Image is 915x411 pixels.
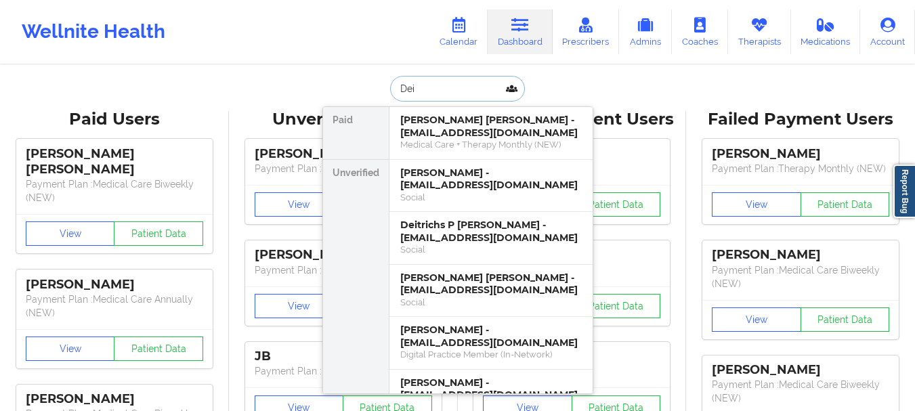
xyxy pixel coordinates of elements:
p: Payment Plan : Unmatched Plan [255,263,432,277]
a: Prescribers [553,9,620,54]
div: Paid Users [9,109,219,130]
button: View [26,337,115,361]
div: Medical Care + Therapy Monthly (NEW) [400,139,582,150]
div: Digital Practice Member (In-Network) [400,349,582,360]
p: Payment Plan : Therapy Monthly (NEW) [712,162,889,175]
button: Patient Data [801,192,890,217]
button: View [255,294,344,318]
p: Payment Plan : Medical Care Biweekly (NEW) [712,378,889,405]
div: Social [400,192,582,203]
button: Patient Data [572,192,661,217]
button: Patient Data [801,307,890,332]
div: [PERSON_NAME] - [EMAIL_ADDRESS][DOMAIN_NAME] [400,167,582,192]
a: Account [860,9,915,54]
div: JB [255,349,432,364]
div: [PERSON_NAME] [PERSON_NAME] - [EMAIL_ADDRESS][DOMAIN_NAME] [400,114,582,139]
div: [PERSON_NAME] - [EMAIL_ADDRESS][DOMAIN_NAME] [400,376,582,402]
div: [PERSON_NAME] [712,146,889,162]
div: [PERSON_NAME] [PERSON_NAME] - [EMAIL_ADDRESS][DOMAIN_NAME] [400,272,582,297]
a: Coaches [672,9,728,54]
p: Payment Plan : Medical Care Biweekly (NEW) [26,177,203,204]
div: [PERSON_NAME] [255,247,432,263]
p: Payment Plan : Unmatched Plan [255,364,432,378]
div: [PERSON_NAME] [712,362,889,378]
a: Admins [619,9,672,54]
button: View [255,192,344,217]
p: Payment Plan : Medical Care Biweekly (NEW) [712,263,889,290]
div: Failed Payment Users [696,109,906,130]
div: Unverified Users [238,109,448,130]
button: View [712,307,801,332]
a: Report Bug [893,165,915,218]
div: Social [400,244,582,255]
p: Payment Plan : Medical Care Annually (NEW) [26,293,203,320]
a: Medications [791,9,861,54]
button: Patient Data [572,294,661,318]
button: View [712,192,801,217]
div: Deitrichs P [PERSON_NAME] - [EMAIL_ADDRESS][DOMAIN_NAME] [400,219,582,244]
div: [PERSON_NAME] [255,146,432,162]
a: Therapists [728,9,791,54]
div: [PERSON_NAME] - [EMAIL_ADDRESS][DOMAIN_NAME] [400,324,582,349]
div: Social [400,297,582,308]
div: [PERSON_NAME] [712,247,889,263]
button: Patient Data [114,337,203,361]
button: View [26,221,115,246]
a: Dashboard [488,9,553,54]
p: Payment Plan : Unmatched Plan [255,162,432,175]
div: [PERSON_NAME] [26,391,203,407]
div: Paid [323,107,389,160]
div: [PERSON_NAME] [PERSON_NAME] [26,146,203,177]
button: Patient Data [114,221,203,246]
div: [PERSON_NAME] [26,277,203,293]
a: Calendar [429,9,488,54]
